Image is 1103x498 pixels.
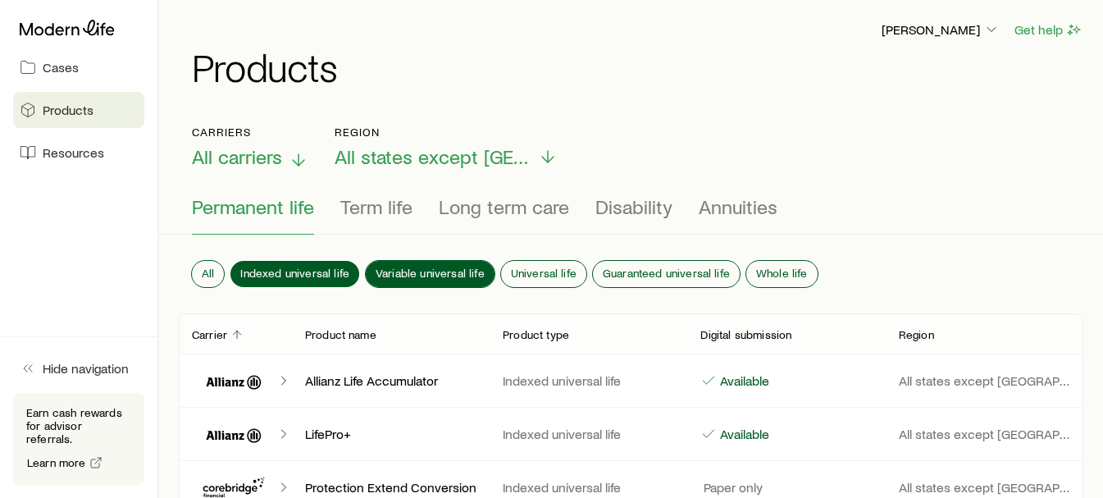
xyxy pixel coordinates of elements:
p: Protection Extend Conversion [305,479,476,496]
p: Region [335,126,558,139]
span: Whole life [756,267,808,280]
p: Available [717,372,769,389]
p: All states except [GEOGRAPHIC_DATA] [899,372,1070,389]
button: Variable universal life [366,261,495,287]
button: All [192,261,224,287]
span: Long term care [439,195,569,218]
p: All states except [GEOGRAPHIC_DATA] [899,479,1070,496]
p: Paper only [700,479,763,496]
p: Region [899,328,934,341]
span: All [202,267,214,280]
p: Carriers [192,126,308,139]
span: All carriers [192,145,282,168]
span: Resources [43,144,104,161]
span: Indexed universal life [240,267,349,280]
span: Learn more [27,457,86,468]
span: Variable universal life [376,267,485,280]
button: RegionAll states except [GEOGRAPHIC_DATA] [335,126,558,169]
p: Indexed universal life [503,479,674,496]
p: Indexed universal life [503,372,674,389]
div: Earn cash rewards for advisor referrals.Learn more [13,393,144,485]
span: Term life [340,195,412,218]
button: Guaranteed universal life [593,261,740,287]
p: All states except [GEOGRAPHIC_DATA] [899,426,1070,442]
span: Guaranteed universal life [603,267,730,280]
span: Permanent life [192,195,314,218]
button: Indexed universal life [230,261,359,287]
p: Product name [305,328,376,341]
button: Hide navigation [13,350,144,386]
span: Cases [43,59,79,75]
button: Whole life [746,261,818,287]
a: Resources [13,135,144,171]
p: Allianz Life Accumulator [305,372,476,389]
span: Hide navigation [43,360,129,377]
span: Products [43,102,93,118]
button: Get help [1014,21,1083,39]
p: Carrier [192,328,227,341]
p: Indexed universal life [503,426,674,442]
p: Earn cash rewards for advisor referrals. [26,406,131,445]
p: [PERSON_NAME] [882,21,1000,38]
p: Digital submission [700,328,791,341]
p: Product type [503,328,569,341]
button: [PERSON_NAME] [881,21,1000,40]
span: Disability [595,195,672,218]
p: LifePro+ [305,426,476,442]
span: Universal life [511,267,577,280]
button: CarriersAll carriers [192,126,308,169]
a: Cases [13,49,144,85]
button: Universal life [501,261,586,287]
p: Available [717,426,769,442]
h1: Products [192,47,1083,86]
div: Product types [192,195,1070,235]
a: Products [13,92,144,128]
span: All states except [GEOGRAPHIC_DATA] [335,145,531,168]
span: Annuities [699,195,777,218]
